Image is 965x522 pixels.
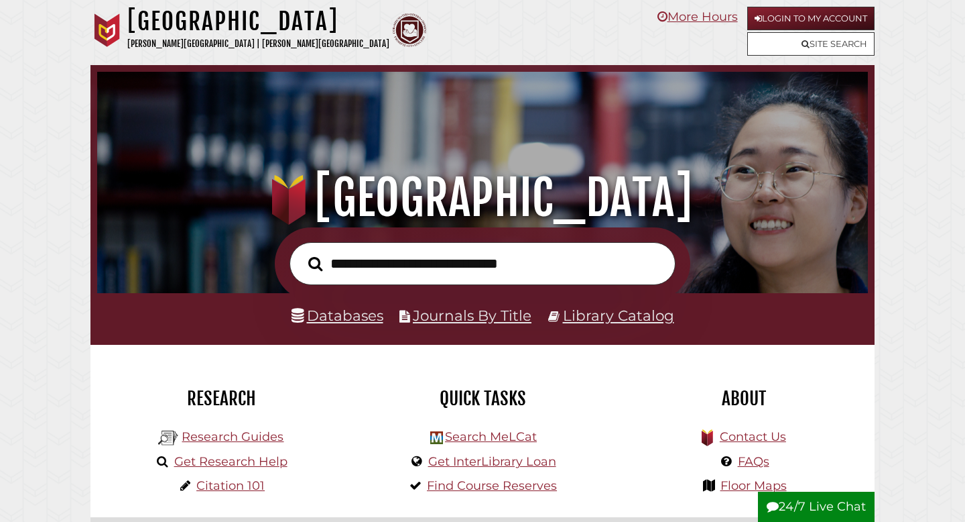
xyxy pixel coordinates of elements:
a: Get InterLibrary Loan [428,454,556,469]
h1: [GEOGRAPHIC_DATA] [112,168,854,227]
a: Site Search [747,32,875,56]
a: More Hours [657,9,738,24]
a: Get Research Help [174,454,287,469]
a: Find Course Reserves [427,478,557,493]
a: Databases [292,307,383,324]
a: Floor Maps [720,478,787,493]
button: Search [302,253,329,275]
a: Contact Us [720,429,786,444]
a: Citation 101 [196,478,265,493]
a: Research Guides [182,429,283,444]
img: Calvin Theological Seminary [393,13,426,47]
h1: [GEOGRAPHIC_DATA] [127,7,389,36]
i: Search [308,256,322,271]
h2: Quick Tasks [362,387,603,410]
img: Hekman Library Logo [158,428,178,448]
p: [PERSON_NAME][GEOGRAPHIC_DATA] | [PERSON_NAME][GEOGRAPHIC_DATA] [127,36,389,52]
img: Hekman Library Logo [430,431,443,444]
img: Calvin University [90,13,124,47]
a: FAQs [738,454,769,469]
a: Login to My Account [747,7,875,30]
a: Journals By Title [413,307,531,324]
h2: About [623,387,864,410]
a: Search MeLCat [445,429,537,444]
h2: Research [101,387,342,410]
a: Library Catalog [563,307,674,324]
